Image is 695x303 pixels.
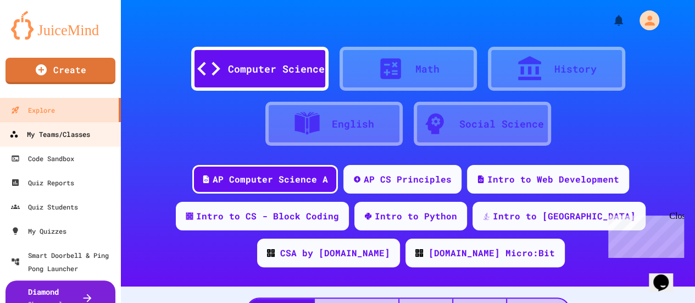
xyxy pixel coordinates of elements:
[649,259,684,292] iframe: chat widget
[415,62,440,76] div: Math
[364,173,452,186] div: AP CS Principles
[9,128,90,141] div: My Teams/Classes
[493,210,636,223] div: Intro to [GEOGRAPHIC_DATA]
[196,210,339,223] div: Intro to CS - Block Coding
[267,249,275,257] img: CODE_logo_RGB.png
[592,11,628,30] div: My Notifications
[11,103,55,117] div: Explore
[11,176,74,189] div: Quiz Reports
[604,211,684,258] iframe: chat widget
[429,246,555,260] div: [DOMAIN_NAME] Micro:Bit
[554,62,597,76] div: History
[4,4,76,70] div: Chat with us now!Close
[332,117,374,131] div: English
[11,249,116,275] div: Smart Doorbell & Ping Pong Launcher
[459,117,544,131] div: Social Science
[11,152,74,165] div: Code Sandbox
[375,210,457,223] div: Intro to Python
[11,200,78,213] div: Quiz Students
[415,249,423,257] img: CODE_logo_RGB.png
[487,173,619,186] div: Intro to Web Development
[5,58,115,84] a: Create
[213,173,328,186] div: AP Computer Science A
[280,246,390,260] div: CSA by [DOMAIN_NAME]
[628,8,662,33] div: My Account
[228,62,325,76] div: Computer Science
[11,224,66,238] div: My Quizzes
[11,11,110,40] img: logo-orange.svg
